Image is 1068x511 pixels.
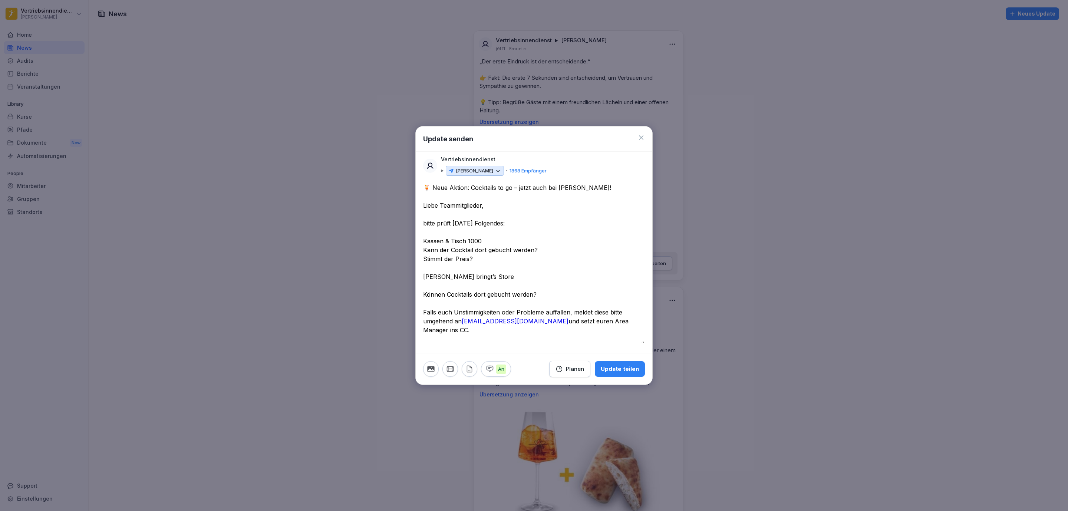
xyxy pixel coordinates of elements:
[595,361,645,377] button: Update teilen
[496,365,506,374] p: An
[481,361,511,377] button: An
[556,365,584,373] div: Planen
[549,361,590,377] button: Planen
[423,134,473,144] h1: Update senden
[601,365,639,373] div: Update teilen
[441,155,495,164] p: Vertriebsinnendienst
[462,317,568,325] a: [EMAIL_ADDRESS][DOMAIN_NAME]
[456,167,493,175] p: [PERSON_NAME]
[510,167,547,175] p: 1868 Empfänger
